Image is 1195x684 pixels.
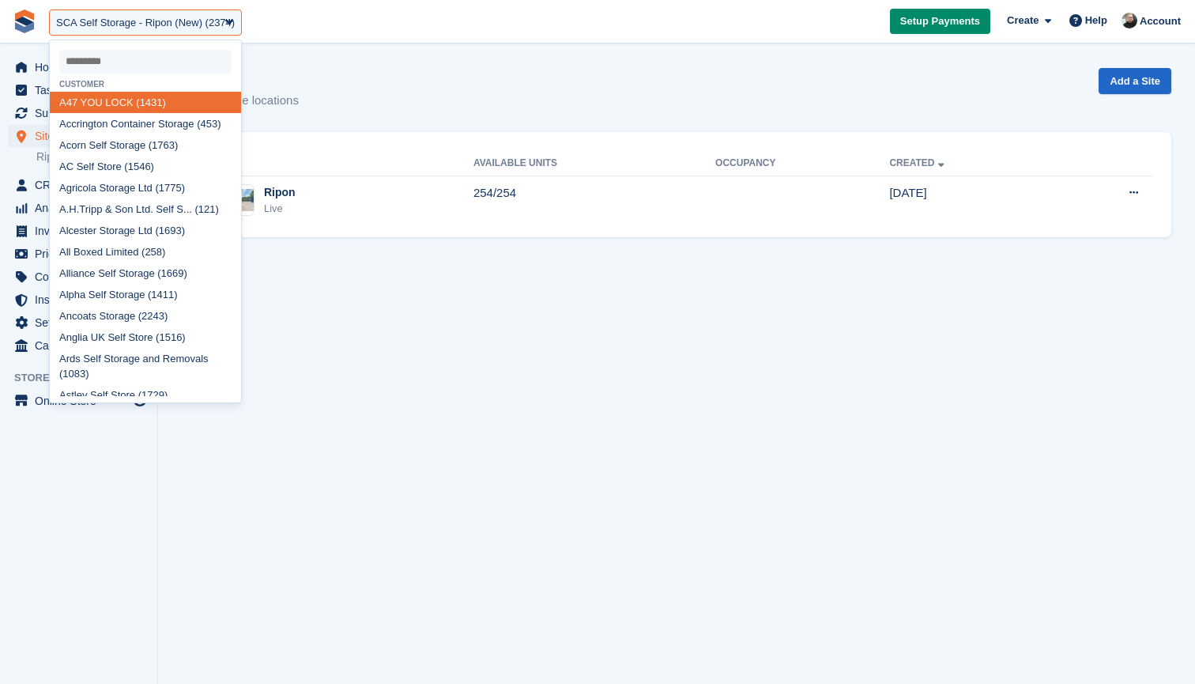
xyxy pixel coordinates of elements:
span: Sites [35,125,130,147]
span: Pricing [35,243,130,265]
span: Coupons [35,266,130,288]
span: Storefront [14,370,157,386]
span: Insurance [35,289,130,311]
span: Tasks [35,79,130,101]
a: menu [8,266,149,288]
a: menu [8,220,149,242]
span: Account [1140,13,1181,29]
a: menu [8,289,149,311]
div: Live [264,201,296,217]
img: Tom Huddleston [1121,13,1137,28]
td: [DATE] [889,176,1056,225]
span: Settings [35,312,130,334]
a: menu [8,390,149,412]
a: menu [8,312,149,334]
a: menu [8,79,149,101]
img: stora-icon-8386f47178a22dfd0bd8f6a31ec36ba5ce8667c1dd55bd0f319d3a0aa187defe.svg [13,9,36,33]
a: menu [8,334,149,357]
a: menu [8,102,149,124]
th: Site [201,151,473,176]
a: menu [8,174,149,196]
th: Occupancy [715,151,889,176]
div: Accrington Container Storage (453) [50,113,241,134]
div: A47 YOU LOCK (1431) [50,92,241,113]
div: Ripon [264,184,296,201]
div: AC Self Store (1546) [50,156,241,177]
div: Ards Self Storage and Removals (1083) [50,348,241,385]
a: menu [8,56,149,78]
span: Setup Payments [900,13,980,29]
div: Astley Self Store (1729) [50,385,241,406]
div: Anglia UK Self Store (1516) [50,327,241,348]
span: CRM [35,174,130,196]
a: menu [8,125,149,147]
span: Help [1085,13,1107,28]
a: Setup Payments [890,9,990,35]
div: Ancoats Storage (2243) [50,305,241,327]
span: Analytics [35,197,130,219]
div: All Boxed Limited (258) [50,241,241,263]
div: A.H.Tripp & Son Ltd. Self S... (121) [50,198,241,220]
div: Alpha Self Storage (1411) [50,284,241,305]
div: Alliance Self Storage (1669) [50,263,241,284]
div: SCA Self Storage - Ripon (New) (2374) [56,15,235,31]
span: Subscriptions [35,102,130,124]
div: Agricola Storage Ltd (1775) [50,177,241,198]
span: Online Store [35,390,130,412]
td: 254/254 [473,176,715,225]
a: Created [889,157,947,168]
a: Add a Site [1099,68,1171,94]
a: menu [8,243,149,265]
span: Create [1007,13,1039,28]
div: Acorn Self Storage (1763) [50,134,241,156]
div: Customer [50,80,241,89]
div: Alcester Storage Ltd (1693) [50,220,241,241]
span: Invoices [35,220,130,242]
a: Ripon [36,149,149,164]
span: Capital [35,334,130,357]
span: Home [35,56,130,78]
th: Available Units [473,151,715,176]
a: menu [8,197,149,219]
